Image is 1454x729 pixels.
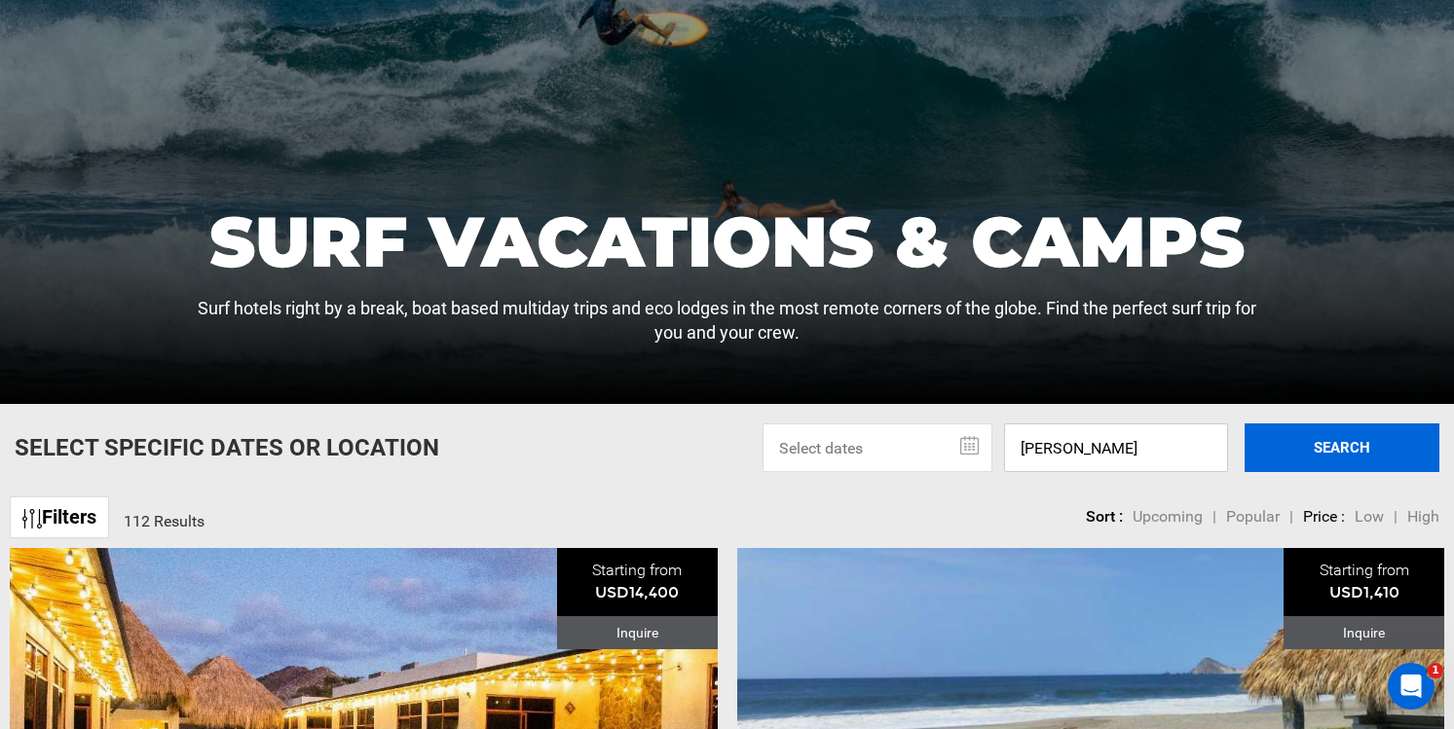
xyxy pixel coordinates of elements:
[15,431,439,464] p: Select Specific Dates Or Location
[124,512,205,530] span: 112 Results
[1355,507,1384,526] span: Low
[1289,506,1293,529] li: |
[22,509,42,529] img: btn-icon.svg
[1245,423,1439,472] button: SEARCH
[192,296,1261,346] p: Surf hotels right by a break, boat based multiday trips and eco lodges in the most remote corners...
[1388,663,1435,710] iframe: Intercom live chat
[1428,663,1443,678] span: 1
[1407,507,1439,526] span: High
[1303,506,1345,529] li: Price :
[1394,506,1398,529] li: |
[10,496,109,538] a: Filters
[1226,507,1280,526] span: Popular
[1133,507,1203,526] span: Upcoming
[192,206,1261,276] h1: Surf Vacations & Camps
[763,423,992,472] input: Select dates
[1004,423,1228,472] input: Enter a location
[1086,506,1123,529] li: Sort :
[1212,506,1216,529] li: |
